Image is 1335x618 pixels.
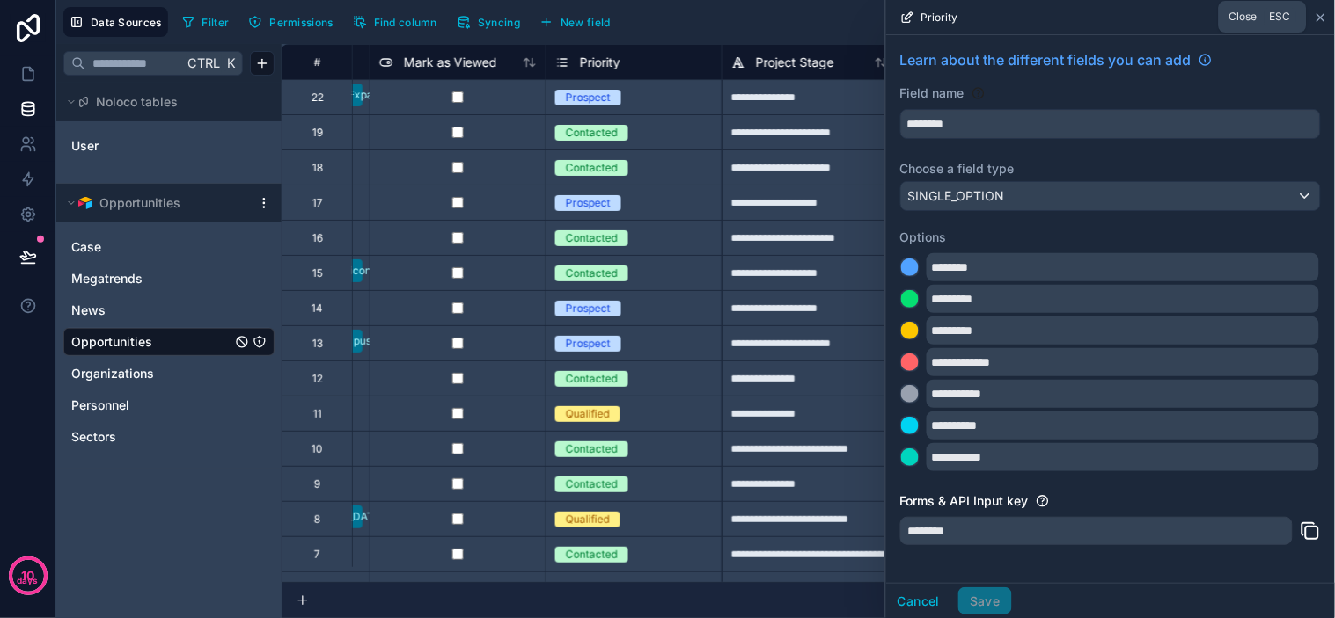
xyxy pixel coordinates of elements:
[1229,10,1258,24] span: Close
[312,302,323,316] div: 14
[99,194,180,212] span: Opportunities
[71,365,154,382] span: Organizations
[314,513,320,527] div: 8
[566,230,618,246] div: Contacted
[921,11,958,25] span: Priority
[71,302,106,319] span: News
[63,132,275,160] div: User
[347,9,444,35] button: Find column
[63,328,275,356] div: Opportunities
[566,582,618,598] div: Contacted
[566,265,618,281] div: Contacted
[533,9,617,35] button: New field
[566,441,618,457] div: Contacted
[63,265,275,293] div: Megatrends
[314,548,320,562] div: 7
[63,423,275,451] div: Sectors
[566,547,618,563] div: Contacted
[71,302,231,319] a: News
[566,512,610,527] div: Qualified
[224,57,237,69] span: K
[91,16,162,29] span: Data Sources
[63,296,275,324] div: News
[312,442,323,456] div: 10
[296,55,339,69] div: #
[63,90,264,114] button: Noloco tables
[478,16,520,29] span: Syncing
[566,195,611,211] div: Prospect
[312,231,323,245] div: 16
[908,187,1005,205] span: SINGLE_OPTION
[886,587,951,615] button: Cancel
[63,233,275,261] div: Case
[900,49,1213,70] a: Learn about the different fields you can add
[313,407,322,421] div: 11
[900,49,1192,70] span: Learn about the different fields you can add
[566,125,618,141] div: Contacted
[312,337,323,351] div: 13
[404,54,497,71] span: Mark as Viewed
[71,238,101,256] span: Case
[71,396,231,414] a: Personnel
[566,371,618,387] div: Contacted
[900,84,965,102] label: Field name
[242,9,339,35] button: Permissions
[451,9,526,35] button: Syncing
[71,428,231,446] a: Sectors
[312,372,323,386] div: 12
[269,16,333,29] span: Permissions
[71,333,231,351] a: Opportunities
[96,93,178,111] span: Noloco tables
[71,137,214,155] a: User
[900,229,1321,246] label: Options
[566,406,610,422] div: Qualified
[71,270,143,287] span: Megatrends
[561,16,611,29] span: New field
[566,160,618,176] div: Contacted
[312,196,323,210] div: 17
[71,238,231,256] a: Case
[451,9,533,35] a: Syncing
[312,126,323,140] div: 19
[71,365,231,382] a: Organizations
[314,477,320,491] div: 9
[900,492,1029,510] label: Forms & API Input key
[63,391,275,419] div: Personnel
[900,160,1321,178] label: Choose a field type
[71,137,99,155] span: User
[18,574,39,588] p: days
[175,9,236,35] button: Filter
[374,16,437,29] span: Find column
[566,336,611,352] div: Prospect
[78,196,92,210] img: Airtable Logo
[312,266,323,280] div: 15
[63,7,168,37] button: Data Sources
[566,90,611,105] div: Prospect
[71,428,116,446] span: Sectors
[756,54,834,71] span: Project Stage
[21,567,34,585] p: 10
[566,301,611,316] div: Prospect
[312,91,324,105] div: 22
[242,9,346,35] a: Permissions
[900,181,1321,211] button: SINGLE_OPTION
[566,476,618,492] div: Contacted
[1266,10,1295,24] span: Esc
[63,191,250,215] button: Airtable LogoOpportunities
[580,54,620,71] span: Priority
[202,16,230,29] span: Filter
[71,270,231,287] a: Megatrends
[71,396,129,414] span: Personnel
[312,161,323,175] div: 18
[186,52,222,74] span: Ctrl
[63,360,275,388] div: Organizations
[71,333,152,351] span: Opportunities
